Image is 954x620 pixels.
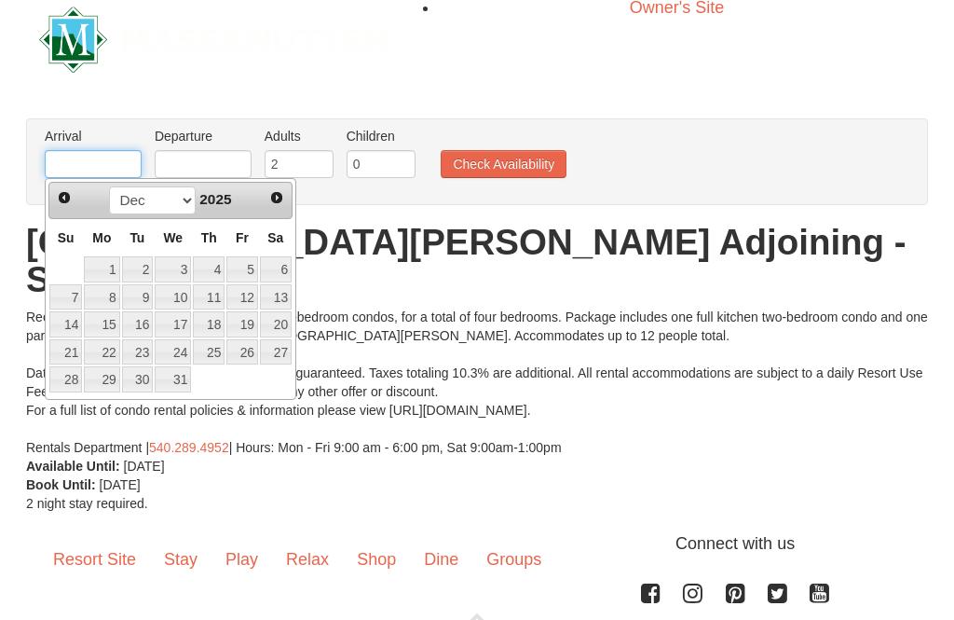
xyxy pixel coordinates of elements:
[192,283,225,311] td: available
[236,230,249,245] span: Friday
[259,310,293,338] td: available
[259,255,293,283] td: available
[154,255,192,283] td: available
[193,339,225,365] a: 25
[122,339,154,365] a: 23
[122,366,154,393] a: 30
[84,256,119,282] a: 1
[39,531,150,589] a: Resort Site
[49,366,82,393] a: 28
[84,284,119,310] a: 8
[260,339,292,365] a: 27
[121,255,155,283] td: available
[193,311,225,338] a: 18
[155,127,252,145] label: Departure
[121,310,155,338] td: available
[226,311,258,338] a: 19
[49,284,82,310] a: 7
[84,339,119,365] a: 22
[83,255,120,283] td: available
[259,338,293,366] td: available
[84,366,119,393] a: 29
[26,224,928,298] h1: [GEOGRAPHIC_DATA][PERSON_NAME] Adjoining - Sleeps 12
[121,338,155,366] td: available
[260,284,292,310] a: 13
[57,190,72,205] span: Prev
[48,365,83,393] td: available
[225,255,259,283] td: available
[100,477,141,492] span: [DATE]
[58,230,75,245] span: Sunday
[83,283,120,311] td: available
[39,7,388,73] img: Massanutten Resort Logo
[155,284,191,310] a: 10
[154,365,192,393] td: available
[225,283,259,311] td: available
[155,339,191,365] a: 24
[193,284,225,310] a: 11
[193,256,225,282] a: 4
[347,127,416,145] label: Children
[225,338,259,366] td: available
[259,283,293,311] td: available
[211,531,272,589] a: Play
[83,310,120,338] td: available
[226,339,258,365] a: 26
[154,310,192,338] td: available
[226,284,258,310] a: 12
[269,190,284,205] span: Next
[122,284,154,310] a: 9
[192,310,225,338] td: available
[150,531,211,589] a: Stay
[39,15,388,59] a: Massanutten Resort
[48,338,83,366] td: available
[26,459,120,474] strong: Available Until:
[83,338,120,366] td: available
[129,230,144,245] span: Tuesday
[149,440,229,455] a: 540.289.4952
[265,127,334,145] label: Adults
[122,256,154,282] a: 2
[49,339,82,365] a: 21
[264,185,290,211] a: Next
[51,185,77,211] a: Prev
[267,230,283,245] span: Saturday
[26,477,96,492] strong: Book Until:
[201,230,217,245] span: Thursday
[154,338,192,366] td: available
[163,230,183,245] span: Wednesday
[122,311,154,338] a: 16
[48,283,83,311] td: available
[92,230,111,245] span: Monday
[155,256,191,282] a: 3
[26,308,928,457] div: Receive 10% off for booking two adjoining two-bedroom condos, for a total of four bedrooms. Packa...
[410,531,472,589] a: Dine
[260,311,292,338] a: 20
[84,311,119,338] a: 15
[48,310,83,338] td: available
[199,191,231,207] span: 2025
[83,365,120,393] td: available
[225,310,259,338] td: available
[226,256,258,282] a: 5
[26,496,148,511] span: 2 night stay required.
[472,531,555,589] a: Groups
[155,366,191,393] a: 31
[121,283,155,311] td: available
[124,459,165,474] span: [DATE]
[441,150,566,178] button: Check Availability
[49,311,82,338] a: 14
[343,531,410,589] a: Shop
[260,256,292,282] a: 6
[155,311,191,338] a: 17
[154,283,192,311] td: available
[192,338,225,366] td: available
[45,127,142,145] label: Arrival
[192,255,225,283] td: available
[121,365,155,393] td: available
[272,531,343,589] a: Relax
